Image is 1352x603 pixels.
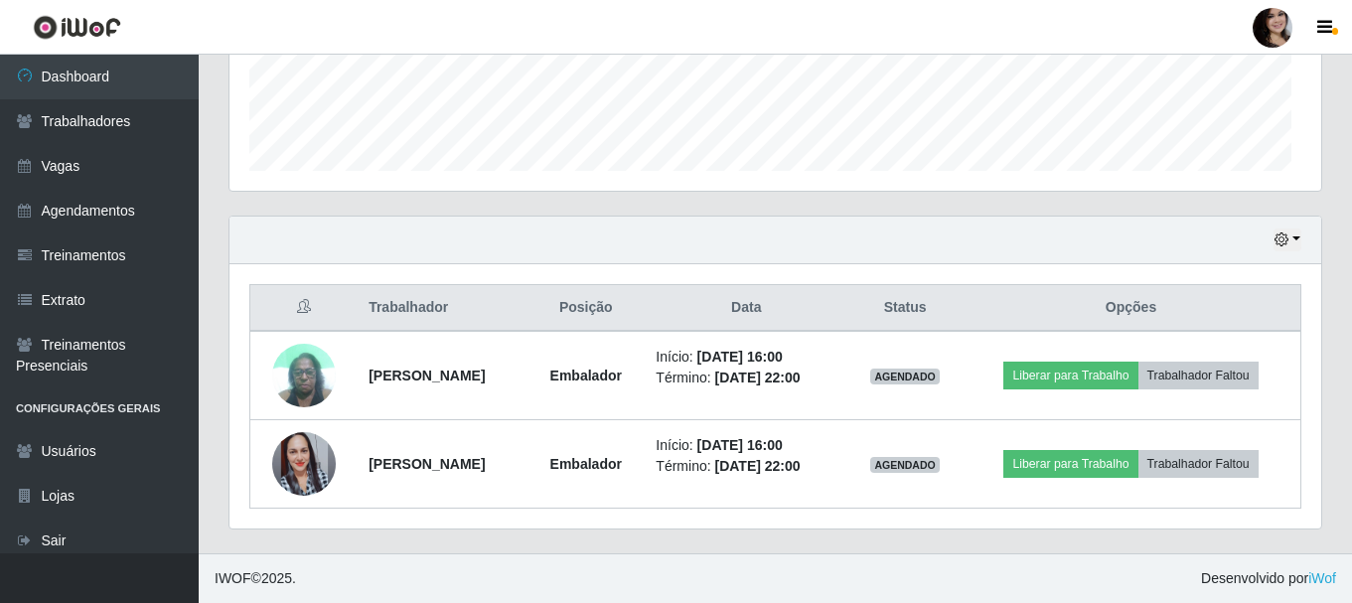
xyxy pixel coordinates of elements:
strong: Embalador [550,456,622,472]
img: 1689874098010.jpeg [272,407,336,521]
span: © 2025 . [215,568,296,589]
a: iWof [1308,570,1336,586]
th: Status [848,285,962,332]
span: Desenvolvido por [1201,568,1336,589]
th: Data [644,285,848,332]
th: Opções [962,285,1300,332]
button: Liberar para Trabalho [1003,362,1137,389]
th: Posição [527,285,644,332]
li: Início: [656,347,836,368]
time: [DATE] 22:00 [714,458,800,474]
strong: Embalador [550,368,622,383]
li: Término: [656,456,836,477]
strong: [PERSON_NAME] [369,456,485,472]
time: [DATE] 22:00 [714,370,800,385]
strong: [PERSON_NAME] [369,368,485,383]
li: Início: [656,435,836,456]
img: CoreUI Logo [33,15,121,40]
button: Trabalhador Faltou [1138,362,1259,389]
li: Término: [656,368,836,388]
button: Liberar para Trabalho [1003,450,1137,478]
img: 1704231584676.jpeg [272,333,336,417]
span: IWOF [215,570,251,586]
button: Trabalhador Faltou [1138,450,1259,478]
time: [DATE] 16:00 [697,437,783,453]
span: AGENDADO [870,369,940,384]
span: AGENDADO [870,457,940,473]
th: Trabalhador [357,285,527,332]
time: [DATE] 16:00 [697,349,783,365]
